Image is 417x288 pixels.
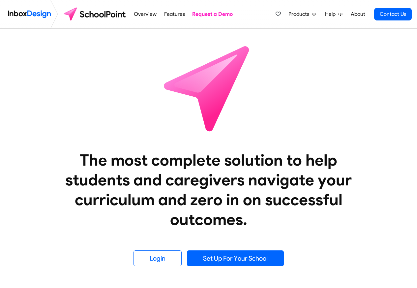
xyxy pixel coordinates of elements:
[187,250,284,266] a: Set Up For Your School
[374,8,412,20] a: Contact Us
[288,10,312,18] span: Products
[349,8,367,21] a: About
[322,8,345,21] a: Help
[134,250,182,266] a: Login
[61,6,130,22] img: schoolpoint logo
[191,8,235,21] a: Request a Demo
[132,8,159,21] a: Overview
[162,8,187,21] a: Features
[52,150,365,229] heading: The most complete solution to help students and caregivers navigate your curriculum and zero in o...
[149,29,268,147] img: icon_schoolpoint.svg
[325,10,338,18] span: Help
[286,8,319,21] a: Products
